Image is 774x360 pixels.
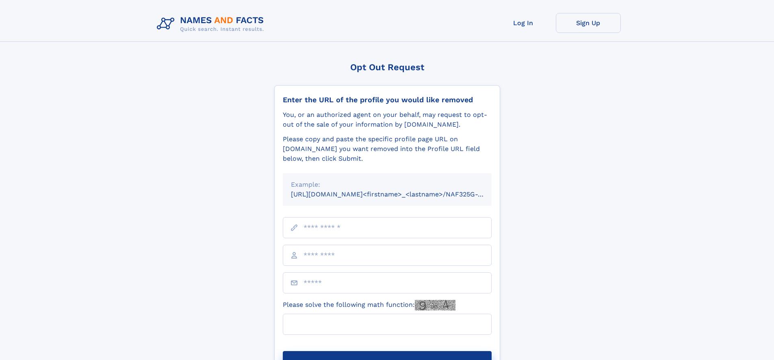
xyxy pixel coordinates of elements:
[274,62,500,72] div: Opt Out Request
[491,13,556,33] a: Log In
[283,134,492,164] div: Please copy and paste the specific profile page URL on [DOMAIN_NAME] you want removed into the Pr...
[283,110,492,129] div: You, or an authorized agent on your behalf, may request to opt-out of the sale of your informatio...
[291,180,483,190] div: Example:
[283,95,492,104] div: Enter the URL of the profile you would like removed
[283,300,455,310] label: Please solve the following math function:
[154,13,271,35] img: Logo Names and Facts
[291,190,507,198] small: [URL][DOMAIN_NAME]<firstname>_<lastname>/NAF325G-xxxxxxxx
[556,13,621,33] a: Sign Up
